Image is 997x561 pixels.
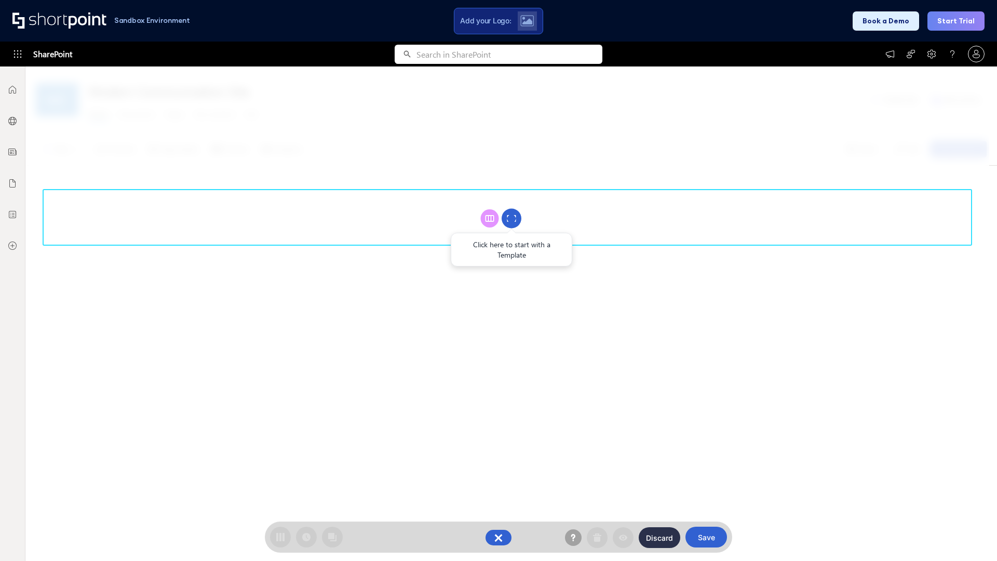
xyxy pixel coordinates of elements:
[927,11,985,31] button: Start Trial
[685,527,727,547] button: Save
[33,42,72,66] span: SharePoint
[520,15,534,26] img: Upload logo
[114,18,190,23] h1: Sandbox Environment
[460,16,511,25] span: Add your Logo:
[416,45,602,64] input: Search in SharePoint
[639,527,680,548] button: Discard
[945,511,997,561] iframe: Chat Widget
[853,11,919,31] button: Book a Demo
